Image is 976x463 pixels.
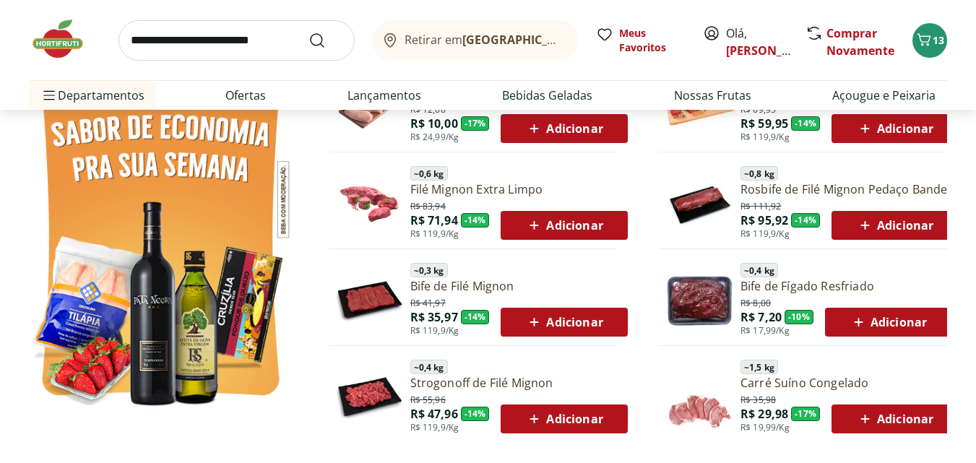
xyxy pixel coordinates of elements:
[335,362,405,431] img: Principal
[740,325,790,337] span: R$ 17,99/Kg
[740,181,958,197] a: Rosbife de Filé Mignon Pedaço Bandeja
[740,212,788,228] span: R$ 95,92
[832,114,958,143] button: Adicionar
[410,116,458,131] span: R$ 10,00
[118,20,355,61] input: search
[740,228,790,240] span: R$ 119,9/Kg
[29,64,293,415] img: Ver todos
[665,362,735,431] img: Principal
[501,114,627,143] button: Adicionar
[410,422,459,433] span: R$ 119,9/Kg
[410,295,446,309] span: R$ 41,97
[826,25,894,59] a: Comprar Novamente
[462,32,706,48] b: [GEOGRAPHIC_DATA]/[GEOGRAPHIC_DATA]
[726,25,790,59] span: Olá,
[410,131,459,143] span: R$ 24,99/Kg
[335,168,405,238] img: Filé Mignon Extra Limpo
[410,406,458,422] span: R$ 47,96
[501,211,627,240] button: Adicionar
[740,422,790,433] span: R$ 19,99/Kg
[410,391,446,406] span: R$ 55,96
[791,407,820,421] span: - 17 %
[372,20,579,61] button: Retirar em[GEOGRAPHIC_DATA]/[GEOGRAPHIC_DATA]
[501,404,627,433] button: Adicionar
[856,217,933,234] span: Adicionar
[740,198,781,212] span: R$ 111,92
[525,313,603,331] span: Adicionar
[410,375,628,391] a: Strogonoff de Filé Mignon
[791,213,820,228] span: - 14 %
[740,391,776,406] span: R$ 35,98
[410,166,448,181] span: ~ 0,6 kg
[461,213,490,228] span: - 14 %
[461,310,490,324] span: - 14 %
[596,26,686,55] a: Meus Favoritos
[740,263,778,277] span: ~ 0,4 kg
[825,308,951,337] button: Adicionar
[912,23,947,58] button: Carrinho
[740,406,788,422] span: R$ 29,98
[225,87,266,104] a: Ofertas
[740,131,790,143] span: R$ 119,9/Kg
[832,404,958,433] button: Adicionar
[856,410,933,428] span: Adicionar
[410,212,458,228] span: R$ 71,94
[335,265,405,334] img: Principal
[740,278,951,294] a: Bife de Fígado Resfriado
[501,308,627,337] button: Adicionar
[674,87,751,104] a: Nossas Frutas
[726,43,820,59] a: [PERSON_NAME]
[29,17,101,61] img: Hortifruti
[410,278,628,294] a: Bife de Filé Mignon
[740,116,788,131] span: R$ 59,95
[740,295,771,309] span: R$ 8,00
[740,166,778,181] span: ~ 0,8 kg
[347,87,421,104] a: Lançamentos
[410,309,458,325] span: R$ 35,97
[791,116,820,131] span: - 14 %
[410,228,459,240] span: R$ 119,9/Kg
[740,309,782,325] span: R$ 7,20
[410,263,448,277] span: ~ 0,3 kg
[525,120,603,137] span: Adicionar
[40,78,144,113] span: Departamentos
[832,87,936,104] a: Açougue e Peixaria
[740,375,958,391] a: Carré Suíno Congelado
[832,211,958,240] button: Adicionar
[461,116,490,131] span: - 17 %
[619,26,686,55] span: Meus Favoritos
[665,265,735,334] img: Bife de Fígado Resfriado
[410,181,628,197] a: Filé Mignon Extra Limpo
[856,120,933,137] span: Adicionar
[40,78,58,113] button: Menu
[785,310,813,324] span: - 10 %
[665,168,735,238] img: Principal
[410,325,459,337] span: R$ 119,9/Kg
[502,87,592,104] a: Bebidas Geladas
[740,360,778,374] span: ~ 1,5 kg
[308,32,343,49] button: Submit Search
[410,360,448,374] span: ~ 0,4 kg
[405,33,564,46] span: Retirar em
[525,410,603,428] span: Adicionar
[410,198,446,212] span: R$ 83,94
[461,407,490,421] span: - 14 %
[933,33,944,47] span: 13
[525,217,603,234] span: Adicionar
[850,313,927,331] span: Adicionar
